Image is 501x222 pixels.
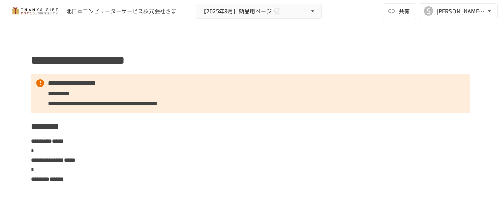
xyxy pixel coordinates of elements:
div: [PERSON_NAME][EMAIL_ADDRESS][DOMAIN_NAME] [436,6,485,16]
img: mMP1OxWUAhQbsRWCurg7vIHe5HqDpP7qZo7fRoNLXQh [9,5,60,17]
button: 【2025年9月】納品用ページ [196,4,322,19]
span: 【2025年9月】納品用ページ [201,6,272,16]
div: 北日本コンピューターサービス株式会社さま [66,7,176,15]
button: 共有 [383,3,416,19]
div: S [424,6,433,16]
span: 共有 [399,7,410,15]
button: S[PERSON_NAME][EMAIL_ADDRESS][DOMAIN_NAME] [419,3,498,19]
